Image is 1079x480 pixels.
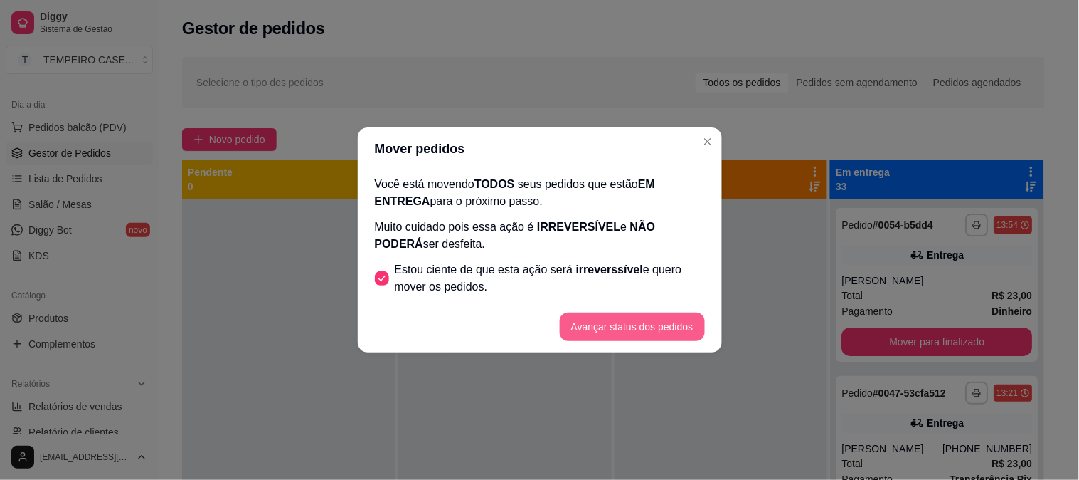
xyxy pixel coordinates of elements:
[696,130,719,153] button: Close
[395,261,705,296] span: Estou ciente de que esta ação será e quero mover os pedidos.
[537,221,620,233] span: IRREVERSÍVEL
[375,219,705,253] p: Muito cuidado pois essa ação é e ser desfeita.
[576,264,643,276] span: irreverssível
[474,178,515,190] span: TODOS
[358,127,722,170] header: Mover pedidos
[375,176,705,210] p: Você está movendo seus pedidos que estão para o próximo passo.
[560,313,705,341] button: Avançar status dos pedidos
